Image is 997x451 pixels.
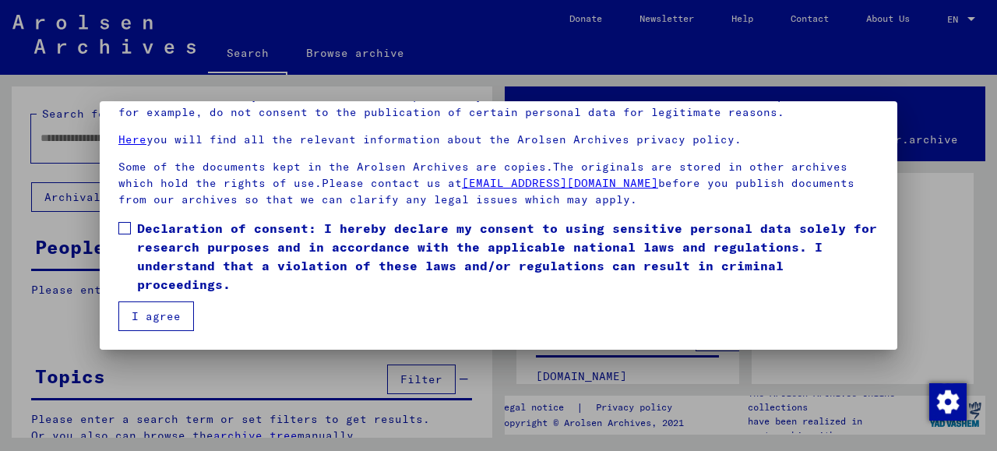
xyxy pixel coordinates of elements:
[118,301,194,331] button: I agree
[118,88,879,121] p: Please if you, as someone who is personally affected or as a relative of a victim of persecution,...
[462,176,658,190] a: [EMAIL_ADDRESS][DOMAIN_NAME]
[137,219,879,294] span: Declaration of consent: I hereby declare my consent to using sensitive personal data solely for r...
[929,383,967,421] img: Change consent
[118,159,879,208] p: Some of the documents kept in the Arolsen Archives are copies.The originals are stored in other a...
[118,132,146,146] a: Here
[118,132,879,148] p: you will find all the relevant information about the Arolsen Archives privacy policy.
